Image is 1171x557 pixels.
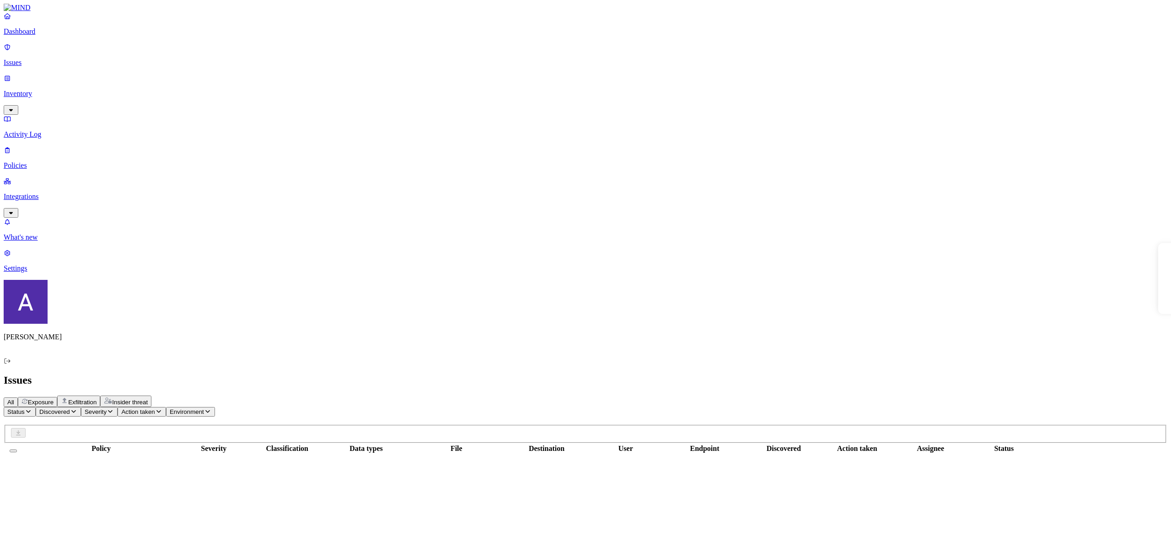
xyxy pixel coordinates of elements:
div: User [587,445,664,453]
div: Severity [181,445,247,453]
span: Environment [170,408,204,415]
a: Dashboard [4,12,1167,36]
img: Avigail Bronznick [4,280,48,324]
img: MIND [4,4,31,12]
div: Policy [23,445,179,453]
span: Insider threat [112,399,148,406]
span: Status [7,408,25,415]
p: Policies [4,161,1167,170]
span: Severity [85,408,107,415]
div: Status [971,445,1037,453]
p: [PERSON_NAME] [4,333,1167,341]
button: Select all [10,450,17,452]
div: Discovered [745,445,822,453]
p: Settings [4,264,1167,273]
div: Action taken [824,445,890,453]
a: MIND [4,4,1167,12]
p: What's new [4,233,1167,241]
p: Integrations [4,193,1167,201]
h2: Issues [4,374,1167,386]
a: What's new [4,218,1167,241]
span: Exfiltration [68,399,97,406]
span: All [7,399,14,406]
div: Data types [328,445,405,453]
a: Integrations [4,177,1167,216]
div: File [407,445,506,453]
p: Dashboard [4,27,1167,36]
a: Settings [4,249,1167,273]
p: Inventory [4,90,1167,98]
div: Destination [508,445,585,453]
span: Action taken [121,408,155,415]
div: Endpoint [666,445,743,453]
a: Issues [4,43,1167,67]
a: Inventory [4,74,1167,113]
span: Exposure [28,399,54,406]
a: Activity Log [4,115,1167,139]
a: Policies [4,146,1167,170]
div: Classification [248,445,326,453]
span: Discovered [39,408,70,415]
p: Activity Log [4,130,1167,139]
div: Assignee [892,445,969,453]
p: Issues [4,59,1167,67]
